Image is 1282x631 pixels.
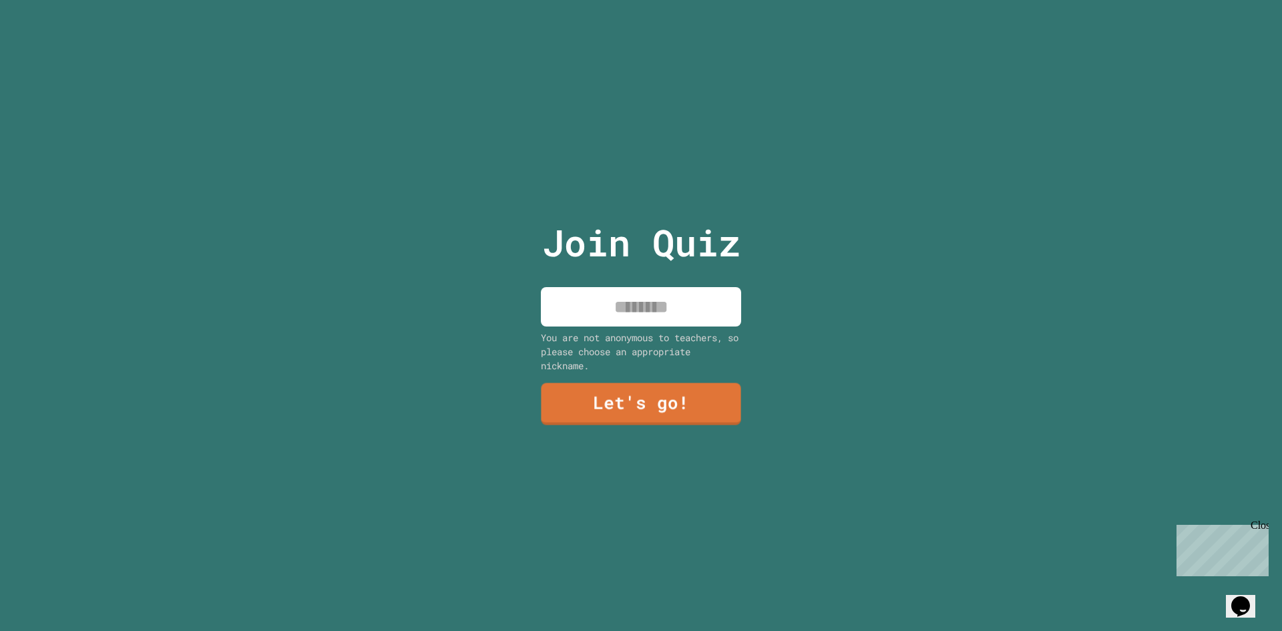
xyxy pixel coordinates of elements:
[1171,519,1269,576] iframe: chat widget
[541,383,740,425] a: Let's go!
[1226,578,1269,618] iframe: chat widget
[5,5,92,85] div: Chat with us now!Close
[541,331,741,373] div: You are not anonymous to teachers, so please choose an appropriate nickname.
[542,215,740,270] p: Join Quiz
